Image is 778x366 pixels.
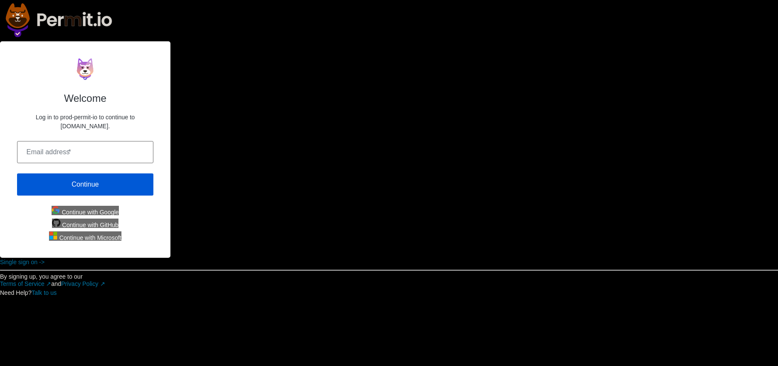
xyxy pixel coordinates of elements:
p: Log in to prod-permit-io to continue to [DOMAIN_NAME]. [36,114,135,130]
button: Continue with Google [52,206,119,215]
button: Continue with GitHub [52,219,118,228]
span: Continue with GitHub [62,222,118,228]
a: Talk to us [32,289,57,296]
a: Privacy Policy ↗ [61,280,105,287]
button: Continue [17,173,153,196]
img: prod-permit-io [75,58,95,81]
label: Email address [24,148,74,156]
button: Continue with Microsoft [49,231,121,241]
span: Continue with Google [62,209,119,216]
h1: Welcome [17,91,153,106]
span: Continue with Microsoft [59,234,121,241]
